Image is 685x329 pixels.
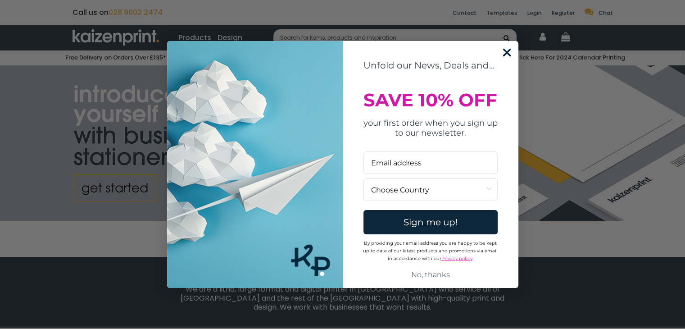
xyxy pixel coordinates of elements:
span: By providing your email address you are happy to be kept up to date of our latest products and pr... [363,240,498,261]
button: Show Options [485,179,494,201]
button: No, thanks [363,266,498,283]
span: Unfold our News, Deals and... [363,60,494,71]
img: Business Cards [167,41,343,288]
input: Choose Country [371,179,485,201]
button: Close dialog [499,45,515,60]
span: SAVE 10% OFF [363,89,497,111]
input: Email address [363,151,498,174]
button: Sign me up! [363,210,498,234]
span: your first order when you sign up to our newsletter. [363,118,498,138]
a: Privacy policy [441,256,472,261]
